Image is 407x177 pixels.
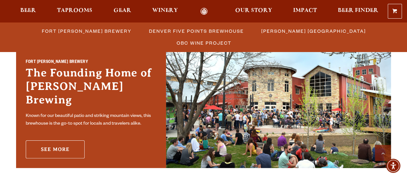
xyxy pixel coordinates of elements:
[16,8,40,15] a: Beer
[338,8,378,13] span: Beer Finder
[231,8,276,15] a: Our Story
[149,26,244,36] span: Denver Five Points Brewhouse
[38,26,135,36] a: Fort [PERSON_NAME] Brewery
[192,8,216,15] a: Odell Home
[293,8,317,13] span: Impact
[53,8,97,15] a: Taprooms
[386,159,400,173] div: Accessibility Menu
[261,26,366,36] span: [PERSON_NAME] [GEOGRAPHIC_DATA]
[26,66,156,110] h3: The Founding Home of [PERSON_NAME] Brewing
[289,8,321,15] a: Impact
[375,145,391,161] a: Scroll to top
[26,112,156,128] p: Known for our beautiful patio and striking mountain views, this brewhouse is the go-to spot for l...
[26,140,85,158] a: See More
[166,49,391,168] img: Fort Collins Brewery & Taproom'
[177,38,231,48] span: OBC Wine Project
[173,38,235,48] a: OBC Wine Project
[148,8,182,15] a: Winery
[152,8,178,13] span: Winery
[334,8,383,15] a: Beer Finder
[26,59,156,66] h2: Fort [PERSON_NAME] Brewery
[235,8,272,13] span: Our Story
[257,26,369,36] a: [PERSON_NAME] [GEOGRAPHIC_DATA]
[57,8,92,13] span: Taprooms
[20,8,36,13] span: Beer
[109,8,135,15] a: Gear
[114,8,131,13] span: Gear
[42,26,132,36] span: Fort [PERSON_NAME] Brewery
[145,26,247,36] a: Denver Five Points Brewhouse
